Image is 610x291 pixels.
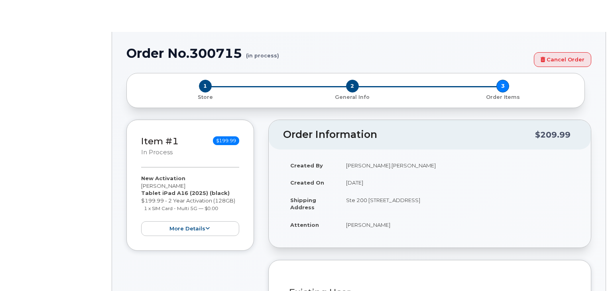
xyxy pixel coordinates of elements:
[280,94,424,101] p: General Info
[144,205,218,211] small: 1 x SIM Card - Multi 5G — $0.00
[199,80,212,92] span: 1
[290,222,319,228] strong: Attention
[339,191,577,216] td: Ste 200 [STREET_ADDRESS]
[141,175,185,181] strong: New Activation
[133,92,277,101] a: 1 Store
[246,46,279,59] small: (in process)
[339,216,577,234] td: [PERSON_NAME]
[136,94,274,101] p: Store
[141,136,179,147] a: Item #1
[339,157,577,174] td: [PERSON_NAME].[PERSON_NAME]
[141,175,239,236] div: [PERSON_NAME] $199.99 - 2 Year Activation (128GB)
[535,127,571,142] div: $209.99
[534,52,591,67] a: Cancel Order
[290,197,316,211] strong: Shipping Address
[141,149,173,156] small: in process
[126,46,530,60] h1: Order No.300715
[290,162,323,169] strong: Created By
[277,92,427,101] a: 2 General Info
[141,190,230,196] strong: Tablet iPad A16 (2025) (black)
[346,80,359,92] span: 2
[283,129,535,140] h2: Order Information
[213,136,239,145] span: $199.99
[290,179,324,186] strong: Created On
[141,221,239,236] button: more details
[339,174,577,191] td: [DATE]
